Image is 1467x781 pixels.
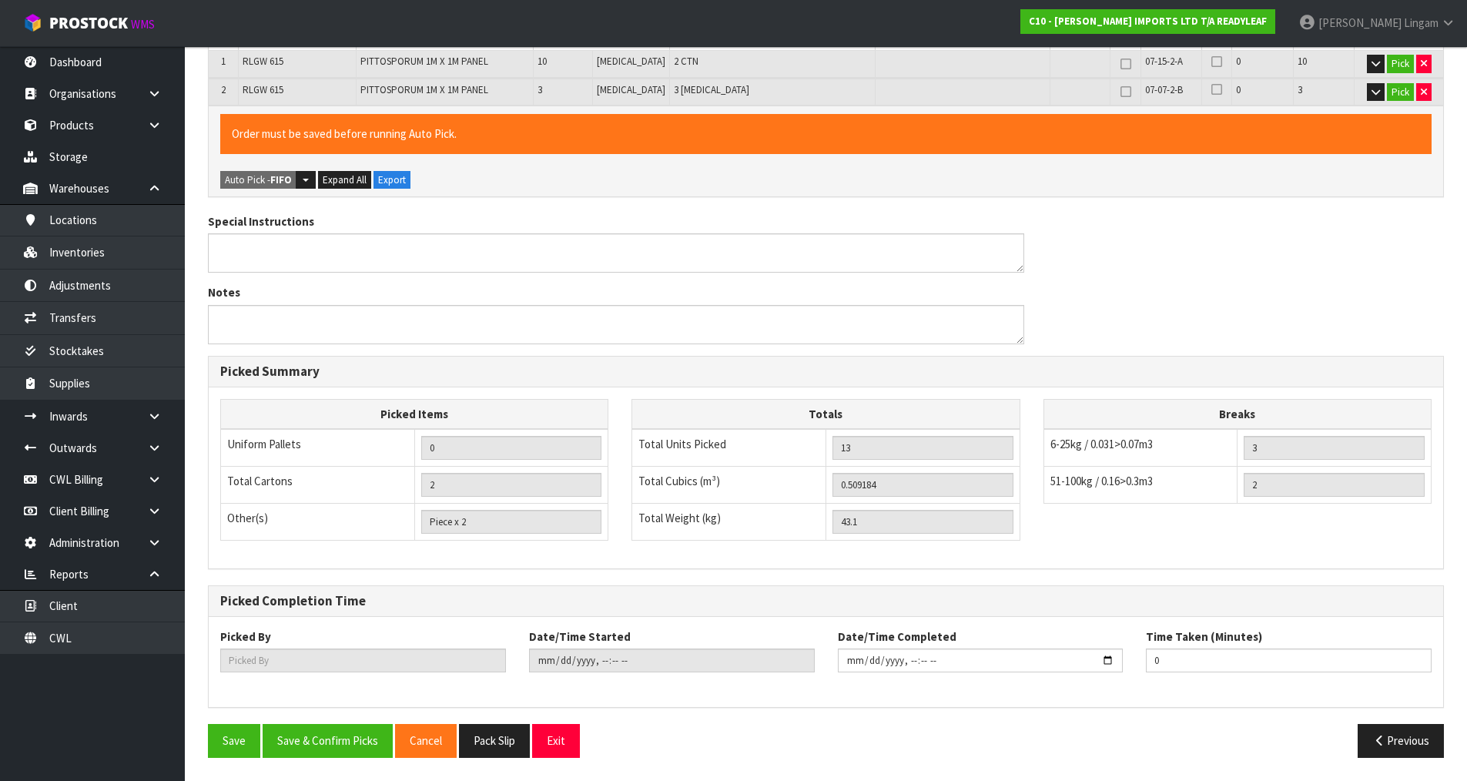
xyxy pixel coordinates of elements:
span: 3 [MEDICAL_DATA] [674,83,749,96]
button: Cancel [395,724,457,757]
label: Notes [208,284,240,300]
span: 10 [1298,55,1307,68]
button: Pack Slip [459,724,530,757]
span: 2 CTN [674,55,698,68]
td: Total Cartons [221,466,415,503]
span: 0 [1236,83,1241,96]
label: Special Instructions [208,213,314,230]
span: 2 [221,83,226,96]
label: Date/Time Started [529,628,631,645]
span: [MEDICAL_DATA] [597,55,665,68]
span: Expand All [323,173,367,186]
button: Export [373,171,410,189]
span: [MEDICAL_DATA] [597,83,665,96]
h3: Picked Completion Time [220,594,1432,608]
button: Auto Pick -FIFO [220,171,296,189]
th: Breaks [1043,399,1431,429]
button: Pick [1387,83,1414,102]
input: OUTERS TOTAL = CTN [421,473,602,497]
th: Picked Items [221,399,608,429]
span: PITTOSPORUM 1M X 1M PANEL [360,83,488,96]
small: WMS [131,17,155,32]
td: Total Units Picked [632,429,826,467]
td: Other(s) [221,503,415,540]
span: ProStock [49,13,128,33]
h3: Picked Summary [220,364,1432,379]
span: RLGW 615 [243,55,283,68]
input: UNIFORM P LINES [421,436,602,460]
div: Order must be saved before running Auto Pick. [220,114,1432,153]
strong: FIFO [270,173,292,186]
button: Previous [1358,724,1444,757]
img: cube-alt.png [23,13,42,32]
td: Total Weight (kg) [632,503,826,540]
td: Uniform Pallets [221,429,415,467]
button: Exit [532,724,580,757]
input: Time Taken [1146,649,1432,672]
button: Save & Confirm Picks [263,724,393,757]
span: PITTOSPORUM 1M X 1M PANEL [360,55,488,68]
button: Expand All [318,171,371,189]
button: Save [208,724,260,757]
span: 6-25kg / 0.031>0.07m3 [1050,437,1153,451]
td: Total Cubics (m³) [632,466,826,503]
span: RLGW 615 [243,83,283,96]
strong: C10 - [PERSON_NAME] IMPORTS LTD T/A READYLEAF [1029,15,1267,28]
a: C10 - [PERSON_NAME] IMPORTS LTD T/A READYLEAF [1020,9,1275,34]
label: Picked By [220,628,271,645]
span: 07-07-2-B [1145,83,1183,96]
button: Pick [1387,55,1414,73]
label: Date/Time Completed [838,628,956,645]
span: 1 [221,55,226,68]
span: 10 [538,55,547,68]
input: Picked By [220,649,506,672]
span: 3 [1298,83,1302,96]
span: 51-100kg / 0.16>0.3m3 [1050,474,1153,488]
span: 3 [538,83,542,96]
span: Lingam [1404,15,1439,30]
label: Time Taken (Minutes) [1146,628,1262,645]
span: [PERSON_NAME] [1318,15,1402,30]
span: 0 [1236,55,1241,68]
th: Totals [632,399,1020,429]
span: 07-15-2-A [1145,55,1183,68]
